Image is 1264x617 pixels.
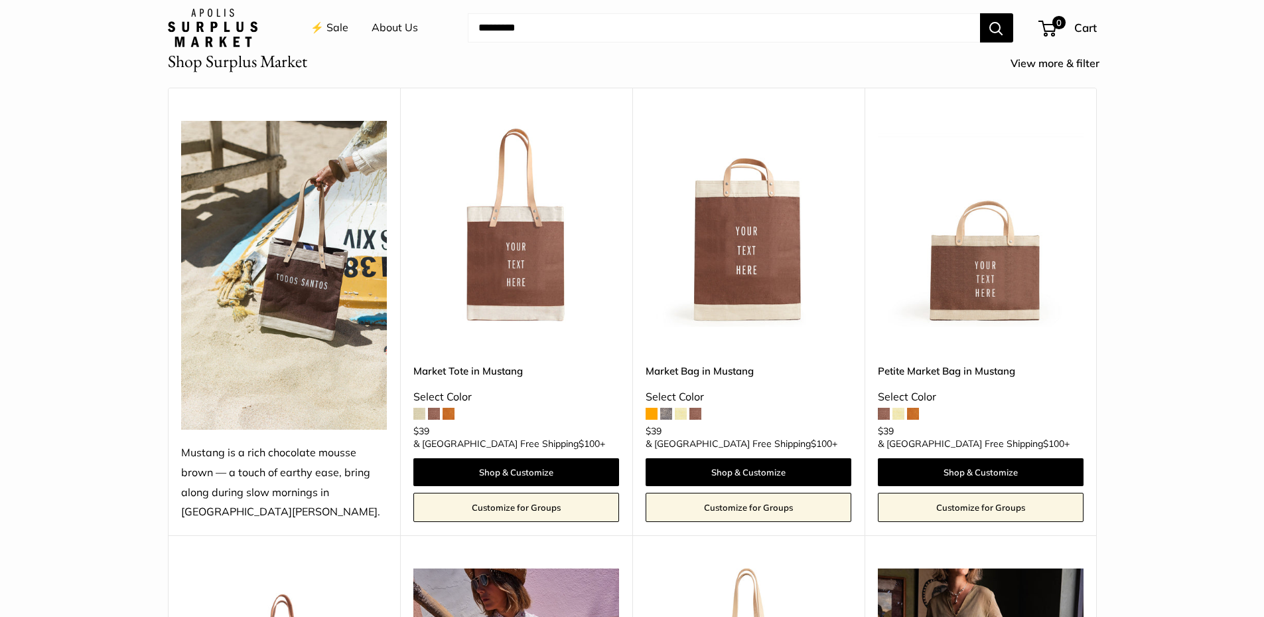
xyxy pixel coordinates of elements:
[878,121,1084,327] img: Petite Market Bag in Mustang
[646,493,851,522] a: Customize for Groups
[646,121,851,327] a: Market Bag in MustangMarket Bag in Mustang
[413,121,619,327] a: Market Tote in MustangMarket Tote in Mustang
[1043,438,1064,450] span: $100
[646,363,851,379] a: Market Bag in Mustang
[413,363,619,379] a: Market Tote in Mustang
[878,425,894,437] span: $39
[413,425,429,437] span: $39
[646,439,837,448] span: & [GEOGRAPHIC_DATA] Free Shipping +
[878,387,1084,407] div: Select Color
[878,458,1084,486] a: Shop & Customize
[1011,54,1114,74] a: View more & filter
[372,18,418,38] a: About Us
[181,443,387,523] div: Mustang is a rich chocolate mousse brown — a touch of earthy ease, bring along during slow mornin...
[980,13,1013,43] button: Search
[878,121,1084,327] a: Petite Market Bag in MustangPetite Market Bag in Mustang
[646,458,851,486] a: Shop & Customize
[413,493,619,522] a: Customize for Groups
[413,439,605,448] span: & [GEOGRAPHIC_DATA] Free Shipping +
[413,121,619,327] img: Market Tote in Mustang
[181,121,387,430] img: Mustang is a rich chocolate mousse brown — a touch of earthy ease, bring along during slow mornin...
[646,387,851,407] div: Select Color
[413,458,619,486] a: Shop & Customize
[579,438,600,450] span: $100
[878,493,1084,522] a: Customize for Groups
[1074,21,1097,35] span: Cart
[878,439,1070,448] span: & [GEOGRAPHIC_DATA] Free Shipping +
[878,363,1084,379] a: Petite Market Bag in Mustang
[1040,17,1097,39] a: 0 Cart
[311,18,348,38] a: ⚡️ Sale
[646,425,662,437] span: $39
[1052,16,1065,29] span: 0
[646,121,851,327] img: Market Bag in Mustang
[168,9,257,47] img: Apolis: Surplus Market
[168,48,307,74] h2: Shop Surplus Market
[413,387,619,407] div: Select Color
[468,13,980,43] input: Search...
[811,438,832,450] span: $100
